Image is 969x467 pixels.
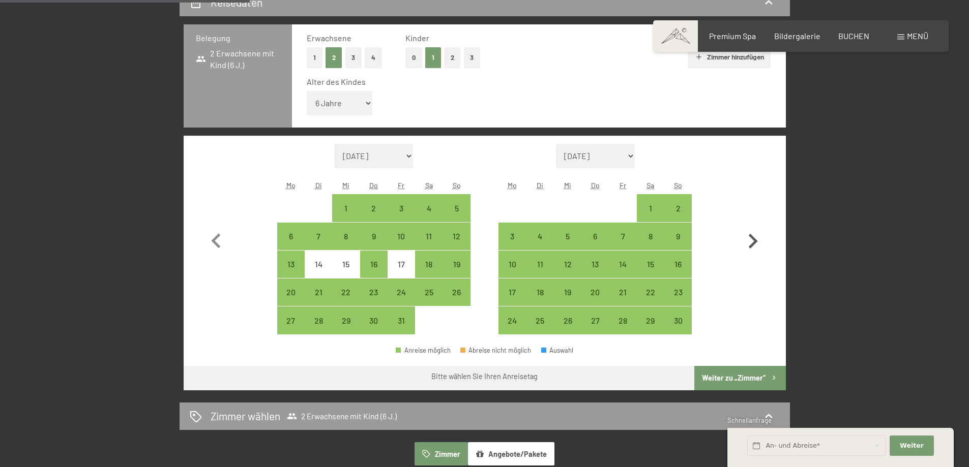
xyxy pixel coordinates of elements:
[581,251,609,278] div: Anreise möglich
[360,251,388,278] div: Thu Oct 16 2025
[415,223,443,250] div: Anreise möglich
[278,288,304,314] div: 20
[277,306,305,334] div: Anreise möglich
[333,232,359,258] div: 8
[665,260,691,286] div: 16
[907,31,928,41] span: Menü
[498,278,526,306] div: Mon Nov 17 2025
[443,278,470,306] div: Anreise möglich
[444,288,469,314] div: 26
[201,144,231,335] button: Vorheriger Monat
[609,223,636,250] div: Anreise möglich
[277,278,305,306] div: Mon Oct 20 2025
[527,317,553,342] div: 25
[425,181,433,190] abbr: Samstag
[415,278,443,306] div: Sat Oct 25 2025
[278,232,304,258] div: 6
[444,232,469,258] div: 12
[431,371,538,382] div: Bitte wählen Sie Ihren Anreisetag
[527,288,553,314] div: 18
[443,194,470,222] div: Anreise möglich
[277,251,305,278] div: Mon Oct 13 2025
[369,181,378,190] abbr: Donnerstag
[360,223,388,250] div: Thu Oct 09 2025
[305,278,332,306] div: Tue Oct 21 2025
[305,223,332,250] div: Anreise möglich
[360,194,388,222] div: Thu Oct 02 2025
[665,232,691,258] div: 9
[890,435,933,456] button: Weiter
[415,442,467,465] button: Zimmer
[388,251,415,278] div: Fri Oct 17 2025
[609,223,636,250] div: Fri Nov 07 2025
[388,278,415,306] div: Fri Oct 24 2025
[196,33,280,44] h3: Belegung
[500,288,525,314] div: 17
[416,204,442,230] div: 4
[443,251,470,278] div: Sun Oct 19 2025
[305,306,332,334] div: Tue Oct 28 2025
[526,306,554,334] div: Anreise möglich
[333,260,359,286] div: 15
[664,306,692,334] div: Anreise möglich
[332,194,360,222] div: Wed Oct 01 2025
[609,278,636,306] div: Fri Nov 21 2025
[453,181,461,190] abbr: Sonntag
[665,204,691,230] div: 2
[315,181,322,190] abbr: Dienstag
[537,181,543,190] abbr: Dienstag
[389,260,414,286] div: 17
[332,251,360,278] div: Wed Oct 15 2025
[638,204,663,230] div: 1
[665,288,691,314] div: 23
[360,278,388,306] div: Thu Oct 23 2025
[416,288,442,314] div: 25
[637,306,664,334] div: Anreise möglich
[361,260,387,286] div: 16
[664,278,692,306] div: Anreise möglich
[333,204,359,230] div: 1
[554,306,581,334] div: Anreise möglich
[526,251,554,278] div: Anreise möglich
[664,223,692,250] div: Sun Nov 09 2025
[638,232,663,258] div: 8
[388,223,415,250] div: Anreise möglich
[306,317,331,342] div: 28
[555,288,580,314] div: 19
[360,278,388,306] div: Anreise möglich
[388,194,415,222] div: Fri Oct 03 2025
[664,278,692,306] div: Sun Nov 23 2025
[555,232,580,258] div: 5
[582,260,608,286] div: 13
[361,204,387,230] div: 2
[388,251,415,278] div: Anreise nicht möglich
[332,223,360,250] div: Anreise möglich
[444,204,469,230] div: 5
[332,278,360,306] div: Wed Oct 22 2025
[500,317,525,342] div: 24
[581,306,609,334] div: Thu Nov 27 2025
[738,144,768,335] button: Nächster Monat
[396,347,451,354] div: Anreise möglich
[306,232,331,258] div: 7
[389,232,414,258] div: 10
[638,260,663,286] div: 15
[637,278,664,306] div: Sat Nov 22 2025
[581,223,609,250] div: Anreise möglich
[332,306,360,334] div: Anreise möglich
[305,223,332,250] div: Tue Oct 07 2025
[709,31,756,41] a: Premium Spa
[526,223,554,250] div: Anreise möglich
[464,47,481,68] button: 3
[581,251,609,278] div: Thu Nov 13 2025
[664,194,692,222] div: Anreise möglich
[211,409,280,423] h2: Zimmer wählen
[360,306,388,334] div: Anreise möglich
[444,260,469,286] div: 19
[360,251,388,278] div: Anreise möglich
[415,194,443,222] div: Sat Oct 04 2025
[498,223,526,250] div: Mon Nov 03 2025
[361,288,387,314] div: 23
[360,194,388,222] div: Anreise möglich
